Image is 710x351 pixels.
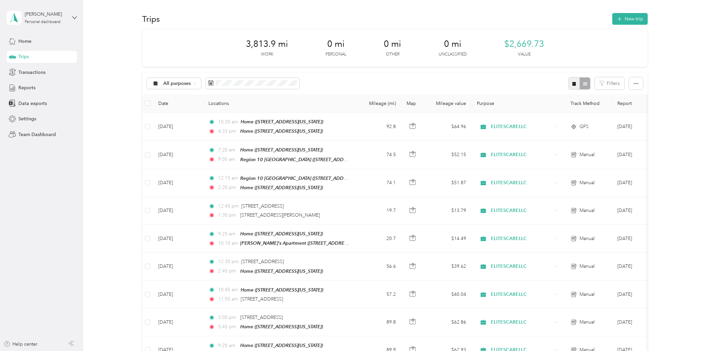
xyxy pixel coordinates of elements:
th: Date [153,94,203,113]
button: Filters [595,77,624,90]
span: [STREET_ADDRESS][PERSON_NAME] [240,212,320,218]
span: 11:55 am [218,296,238,303]
td: [DATE] [153,309,203,336]
span: 9:20 am [218,342,237,349]
span: Manual [580,179,595,187]
span: Home [18,38,31,45]
span: 12:45 pm [218,203,239,210]
span: Home ([STREET_ADDRESS][US_STATE]) [240,185,323,190]
button: Help center [4,341,38,348]
td: 89.8 [357,309,401,336]
span: 5:45 pm [218,323,237,331]
td: [DATE] [153,113,203,141]
span: 12:30 pm [218,258,239,265]
span: Region 10 [GEOGRAPHIC_DATA] ([STREET_ADDRESS]) [240,157,357,162]
span: ELITESCARELLC [491,179,552,187]
td: [DATE] [153,281,203,309]
div: [PERSON_NAME] [25,11,67,18]
th: Track Method [565,94,612,113]
span: Home ([STREET_ADDRESS][US_STATE]) [240,147,323,152]
p: Personal [326,51,346,57]
span: Region 10 [GEOGRAPHIC_DATA] ([STREET_ADDRESS]) [240,175,357,181]
span: Home ([STREET_ADDRESS][US_STATE]) [240,128,323,134]
th: Map [401,94,425,113]
span: 7:20 am [218,146,237,154]
span: ELITESCARELLC [491,235,552,242]
td: 57.2 [357,281,401,309]
span: Team Dashboard [18,131,56,138]
span: 3:00 pm [218,314,237,321]
span: Manual [580,291,595,298]
span: 0 mi [327,39,345,49]
span: 10:45 am [218,286,238,294]
span: 0 mi [444,39,461,49]
span: 3,813.9 mi [246,39,288,49]
td: $64.96 [425,113,471,141]
h1: Trips [142,15,160,22]
span: Home ([STREET_ADDRESS][US_STATE]) [240,268,323,274]
span: Home ([STREET_ADDRESS][US_STATE]) [241,287,324,292]
span: [STREET_ADDRESS] [241,296,283,302]
span: ELITESCARELLC [491,263,552,270]
span: 12:15 am [218,174,237,182]
td: 74.1 [357,169,401,197]
span: ELITESCARELLC [491,319,552,326]
td: $39.62 [425,253,471,280]
span: GPS [580,123,589,130]
span: 4:33 pm [218,128,237,135]
td: Aug 2025 [612,309,673,336]
span: 9:05 am [218,156,237,163]
td: $51.87 [425,169,471,197]
span: Manual [580,319,595,326]
td: 74.5 [357,141,401,169]
th: Locations [203,94,357,113]
td: Sep 2025 [612,197,673,225]
td: 20.7 [357,225,401,253]
td: [DATE] [153,141,203,169]
p: Work [261,51,273,57]
span: $2,669.73 [504,39,544,49]
td: 19.7 [357,197,401,225]
iframe: Everlance-gr Chat Button Frame [673,314,710,351]
span: ELITESCARELLC [491,207,552,214]
p: Other [386,51,400,57]
td: 56.6 [357,253,401,280]
td: $14.49 [425,225,471,253]
td: $13.79 [425,197,471,225]
td: Aug 2025 [612,253,673,280]
th: Mileage (mi) [357,94,401,113]
span: Data exports [18,100,47,107]
td: Aug 2025 [612,169,673,197]
th: Mileage value [425,94,471,113]
span: 10:20 am [218,118,238,126]
div: Personal dashboard [25,20,61,24]
span: [STREET_ADDRESS] [240,315,283,320]
span: Home ([STREET_ADDRESS][US_STATE]) [240,324,323,329]
td: $62.86 [425,309,471,336]
p: Unclassified [439,51,467,57]
span: ELITESCARELLC [491,291,552,298]
span: All purposes [164,81,191,86]
td: $40.04 [425,281,471,309]
td: [DATE] [153,169,203,197]
span: 10:10 am [218,240,237,247]
span: 0 mi [384,39,401,49]
span: Manual [580,151,595,158]
span: 2:45 pm [218,267,237,275]
span: [STREET_ADDRESS] [242,203,284,209]
td: Sep 2025 [612,113,673,141]
span: Manual [580,263,595,270]
span: Reports [18,84,35,91]
span: 2:20 pm [218,184,237,191]
span: Home ([STREET_ADDRESS][US_STATE]) [240,343,323,348]
td: [DATE] [153,253,203,280]
span: Manual [580,235,595,242]
span: 1:30 pm [218,212,237,219]
td: [DATE] [153,197,203,225]
td: Aug 2025 [612,141,673,169]
td: [DATE] [153,225,203,253]
td: Aug 2025 [612,225,673,253]
span: Transactions [18,69,46,76]
td: $52.15 [425,141,471,169]
td: Aug 2025 [612,281,673,309]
